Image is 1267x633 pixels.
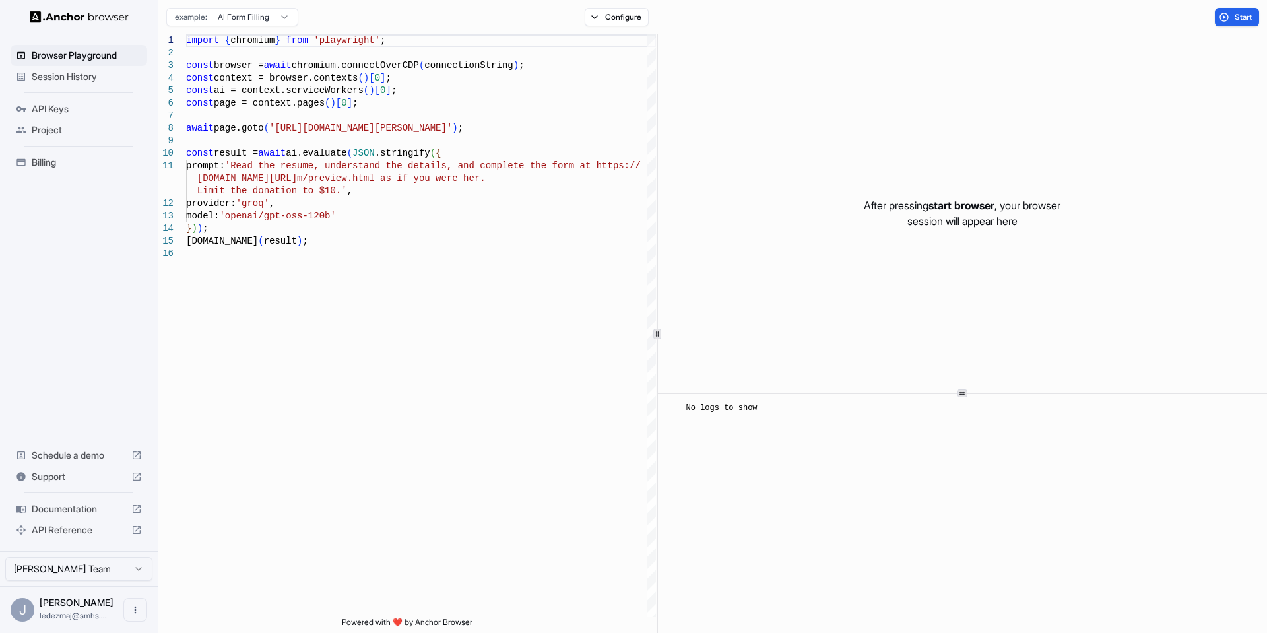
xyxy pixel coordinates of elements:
[225,35,230,46] span: {
[11,98,147,119] div: API Keys
[197,173,297,183] span: [DOMAIN_NAME][URL]
[40,597,114,608] span: Jorge Ledezma
[352,98,358,108] span: ;
[11,445,147,466] div: Schedule a demo
[158,110,174,122] div: 7
[214,123,264,133] span: page.goto
[269,123,452,133] span: '[URL][DOMAIN_NAME][PERSON_NAME]'
[369,85,374,96] span: )
[258,236,263,246] span: (
[519,60,524,71] span: ;
[158,248,174,260] div: 16
[186,98,214,108] span: const
[380,85,385,96] span: 0
[158,47,174,59] div: 2
[225,160,502,171] span: 'Read the resume, understand the details, and comp
[123,598,147,622] button: Open menu
[264,60,292,71] span: await
[158,97,174,110] div: 6
[186,35,219,46] span: import
[30,11,129,23] img: Anchor Logo
[452,123,457,133] span: )
[430,148,436,158] span: (
[219,211,335,221] span: 'openai/gpt-oss-120b'
[313,35,380,46] span: 'playwright'
[11,119,147,141] div: Project
[158,135,174,147] div: 9
[186,73,214,83] span: const
[214,98,325,108] span: page = context.pages
[375,73,380,83] span: 0
[686,403,758,413] span: No logs to show
[186,160,225,171] span: prompt:
[269,198,275,209] span: ,
[369,73,374,83] span: [
[158,84,174,97] div: 5
[375,85,380,96] span: [
[264,236,297,246] span: result
[32,102,142,116] span: API Keys
[186,123,214,133] span: await
[186,236,258,246] span: [DOMAIN_NAME]
[158,222,174,235] div: 14
[341,98,346,108] span: 0
[375,148,430,158] span: .stringify
[32,49,142,62] span: Browser Playground
[297,236,302,246] span: )
[158,197,174,210] div: 12
[32,449,126,462] span: Schedule a demo
[380,73,385,83] span: ]
[186,148,214,158] span: const
[325,98,330,108] span: (
[264,123,269,133] span: (
[297,173,486,183] span: m/preview.html as if you were her.
[358,73,363,83] span: (
[214,73,358,83] span: context = browser.contexts
[11,66,147,87] div: Session History
[1235,12,1253,22] span: Start
[391,85,397,96] span: ;
[424,60,513,71] span: connectionString
[186,85,214,96] span: const
[458,123,463,133] span: ;
[302,236,308,246] span: ;
[1215,8,1259,26] button: Start
[158,59,174,72] div: 3
[175,12,207,22] span: example:
[342,617,472,633] span: Powered with ❤️ by Anchor Browser
[32,70,142,83] span: Session History
[32,470,126,483] span: Support
[385,85,391,96] span: ]
[32,502,126,516] span: Documentation
[670,401,676,415] span: ​
[214,60,264,71] span: browser =
[203,223,208,234] span: ;
[380,35,385,46] span: ;
[364,85,369,96] span: (
[275,35,280,46] span: }
[11,498,147,519] div: Documentation
[197,185,347,196] span: Limit the donation to $10.'
[158,147,174,160] div: 10
[364,73,369,83] span: )
[186,223,191,234] span: }
[385,73,391,83] span: ;
[347,185,352,196] span: ,
[158,72,174,84] div: 4
[11,466,147,487] div: Support
[436,148,441,158] span: {
[347,98,352,108] span: ]
[352,148,375,158] span: JSON
[336,98,341,108] span: [
[11,519,147,541] div: API Reference
[585,8,649,26] button: Configure
[330,98,335,108] span: )
[158,34,174,47] div: 1
[158,122,174,135] div: 8
[186,198,236,209] span: provider:
[258,148,286,158] span: await
[214,148,258,158] span: result =
[11,598,34,622] div: J
[286,35,308,46] span: from
[158,235,174,248] div: 15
